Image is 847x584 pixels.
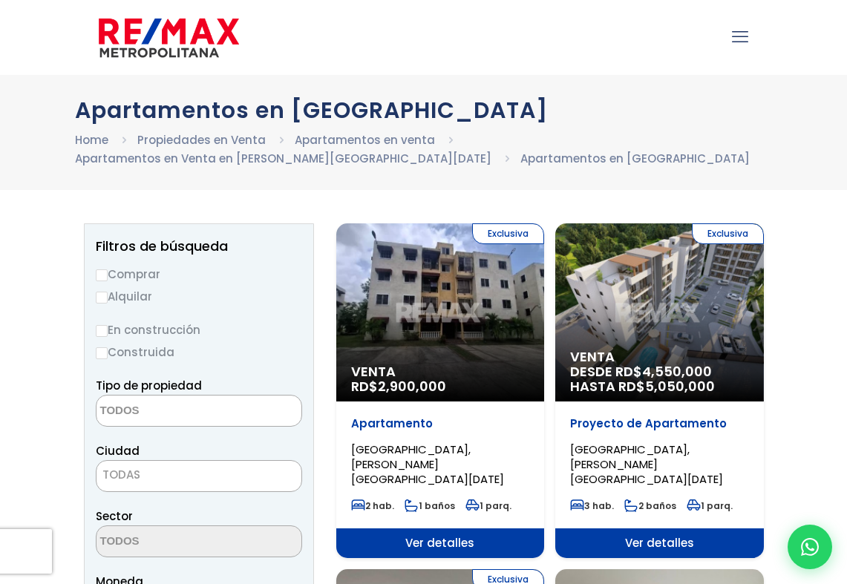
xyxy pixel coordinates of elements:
[570,364,749,394] span: DESDE RD$
[97,396,241,427] textarea: Search
[351,499,394,512] span: 2 hab.
[687,499,733,512] span: 1 parq.
[96,347,108,359] input: Construida
[624,499,676,512] span: 2 baños
[570,350,749,364] span: Venta
[137,132,266,148] a: Propiedades en Venta
[351,377,446,396] span: RD$
[96,321,302,339] label: En construcción
[102,467,140,482] span: TODAS
[378,377,446,396] span: 2,900,000
[97,465,301,485] span: TODAS
[96,292,108,304] input: Alquilar
[96,508,133,524] span: Sector
[99,16,239,60] img: remax-metropolitana-logo
[351,442,504,487] span: [GEOGRAPHIC_DATA], [PERSON_NAME][GEOGRAPHIC_DATA][DATE]
[336,223,545,558] a: Exclusiva Venta RD$2,900,000 Apartamento [GEOGRAPHIC_DATA], [PERSON_NAME][GEOGRAPHIC_DATA][DATE] ...
[692,223,764,244] span: Exclusiva
[555,223,764,558] a: Exclusiva Venta DESDE RD$4,550,000 HASTA RD$5,050,000 Proyecto de Apartamento [GEOGRAPHIC_DATA], ...
[351,364,530,379] span: Venta
[96,443,140,459] span: Ciudad
[96,378,202,393] span: Tipo de propiedad
[570,416,749,431] p: Proyecto de Apartamento
[96,239,302,254] h2: Filtros de búsqueda
[336,528,545,558] span: Ver detalles
[96,287,302,306] label: Alquilar
[645,377,715,396] span: 5,050,000
[97,526,241,558] textarea: Search
[642,362,712,381] span: 4,550,000
[96,343,302,361] label: Construida
[570,442,723,487] span: [GEOGRAPHIC_DATA], [PERSON_NAME][GEOGRAPHIC_DATA][DATE]
[96,269,108,281] input: Comprar
[465,499,511,512] span: 1 parq.
[295,132,435,148] a: Apartamentos en venta
[570,379,749,394] span: HASTA RD$
[351,416,530,431] p: Apartamento
[727,24,753,50] a: mobile menu
[405,499,455,512] span: 1 baños
[75,132,108,148] a: Home
[570,499,614,512] span: 3 hab.
[96,325,108,337] input: En construcción
[520,149,750,168] li: Apartamentos en [GEOGRAPHIC_DATA]
[472,223,544,244] span: Exclusiva
[96,460,302,492] span: TODAS
[555,528,764,558] span: Ver detalles
[96,265,302,283] label: Comprar
[75,151,491,166] a: Apartamentos en Venta en [PERSON_NAME][GEOGRAPHIC_DATA][DATE]
[75,97,773,123] h1: Apartamentos en [GEOGRAPHIC_DATA]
